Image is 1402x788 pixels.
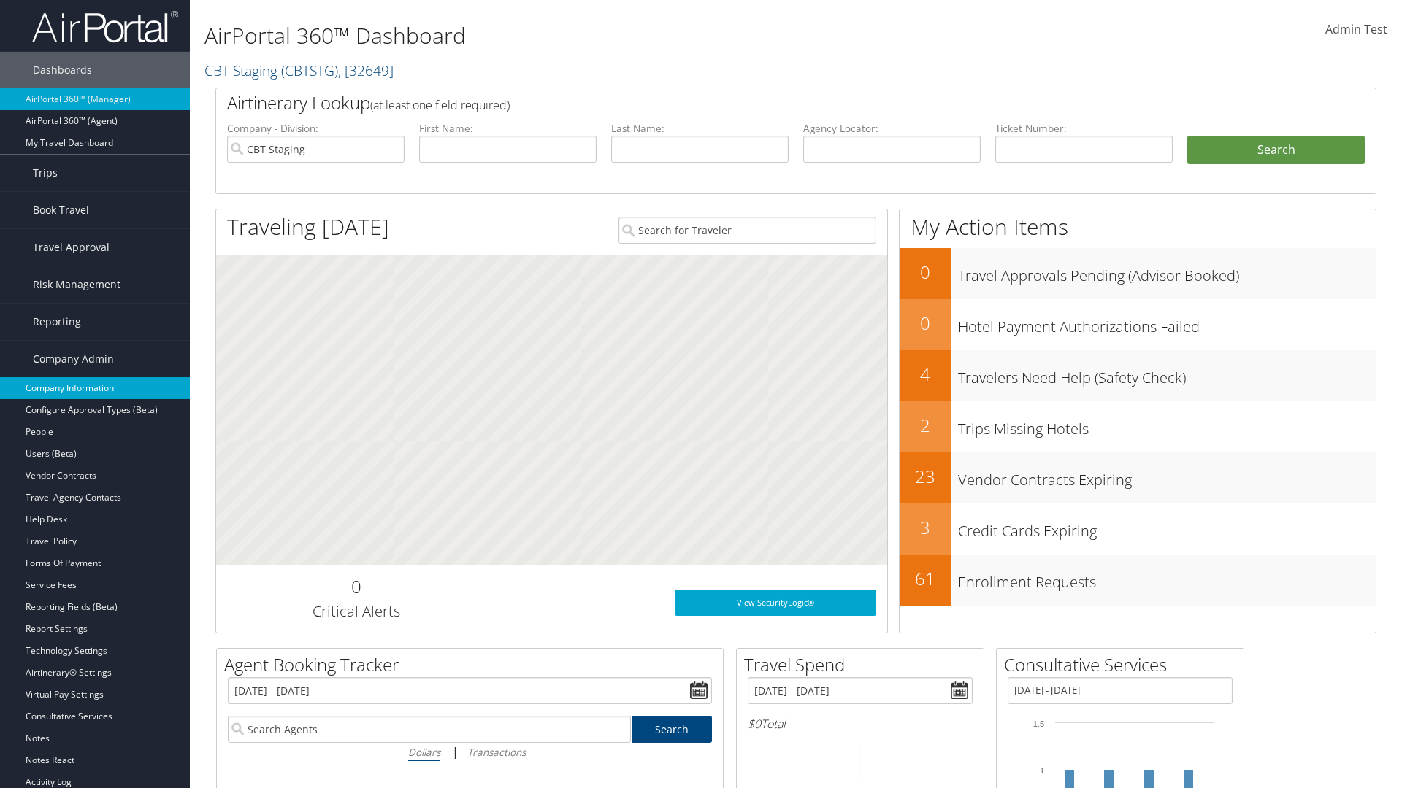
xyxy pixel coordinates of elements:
span: Company Admin [33,341,114,377]
h2: Agent Booking Tracker [224,652,723,677]
h2: 3 [900,515,951,540]
h3: Travel Approvals Pending (Advisor Booked) [958,258,1376,286]
h3: Travelers Need Help (Safety Check) [958,360,1376,388]
a: 23Vendor Contracts Expiring [900,452,1376,503]
h3: Vendor Contracts Expiring [958,463,1376,490]
input: Search Agents [228,716,631,743]
h3: Hotel Payment Authorizations Failed [958,309,1376,337]
img: airportal-logo.png [32,9,178,44]
span: Reporting [33,304,81,340]
span: Travel Approval [33,229,110,266]
span: , [ 32649 ] [338,61,394,80]
div: | [228,743,712,761]
label: Ticket Number: [995,121,1173,136]
i: Transactions [467,745,526,759]
a: Search [632,716,713,743]
span: Dashboards [33,52,92,88]
h3: Credit Cards Expiring [958,514,1376,541]
label: Agency Locator: [803,121,981,136]
span: $0 [748,716,761,732]
a: 2Trips Missing Hotels [900,401,1376,452]
a: View SecurityLogic® [675,590,876,616]
label: Last Name: [611,121,789,136]
label: Company - Division: [227,121,405,136]
h3: Trips Missing Hotels [958,412,1376,439]
a: 0Hotel Payment Authorizations Failed [900,299,1376,350]
span: Book Travel [33,192,89,228]
h3: Enrollment Requests [958,565,1376,592]
span: Trips [33,155,58,191]
span: Admin Test [1325,21,1387,37]
h1: AirPortal 360™ Dashboard [204,20,993,51]
h2: 23 [900,464,951,489]
h2: 0 [900,260,951,285]
h2: Consultative Services [1004,652,1244,677]
span: (at least one field required) [370,97,510,113]
input: Search for Traveler [618,217,876,244]
label: First Name: [419,121,597,136]
a: Admin Test [1325,7,1387,53]
h3: Critical Alerts [227,601,485,622]
h2: 2 [900,413,951,438]
h2: Travel Spend [744,652,984,677]
h1: My Action Items [900,212,1376,242]
h2: 4 [900,362,951,387]
i: Dollars [408,745,440,759]
a: 4Travelers Need Help (Safety Check) [900,350,1376,401]
a: 0Travel Approvals Pending (Advisor Booked) [900,248,1376,299]
a: 3Credit Cards Expiring [900,503,1376,555]
a: CBT Staging [204,61,394,80]
a: 61Enrollment Requests [900,555,1376,606]
h2: Airtinerary Lookup [227,90,1268,115]
h6: Total [748,716,973,732]
span: ( CBTSTG ) [281,61,338,80]
span: Risk Management [33,266,120,303]
h2: 0 [227,574,485,599]
h2: 61 [900,566,951,591]
tspan: 1.5 [1033,719,1044,728]
h1: Traveling [DATE] [227,212,389,242]
button: Search [1187,136,1365,165]
h2: 0 [900,311,951,336]
tspan: 1 [1040,766,1044,775]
